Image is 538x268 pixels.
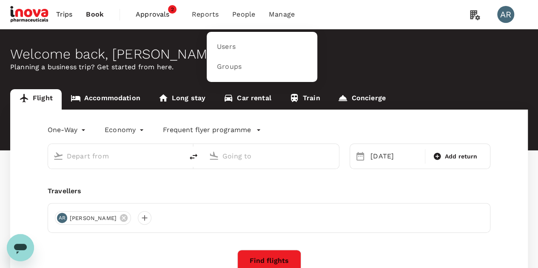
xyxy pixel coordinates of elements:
[10,89,62,110] a: Flight
[177,155,179,157] button: Open
[48,123,88,137] div: One-Way
[48,186,490,196] div: Travellers
[149,89,214,110] a: Long stay
[163,125,261,135] button: Frequent flyer programme
[136,9,178,20] span: Approvals
[222,150,321,163] input: Going to
[168,5,176,14] span: 2
[232,9,255,20] span: People
[333,155,335,157] button: Open
[62,89,149,110] a: Accommodation
[214,89,280,110] a: Car rental
[105,123,146,137] div: Economy
[212,57,312,77] a: Groups
[445,152,478,161] span: Add return
[217,62,242,72] span: Groups
[497,6,514,23] div: AR
[86,9,104,20] span: Book
[280,89,329,110] a: Train
[269,9,295,20] span: Manage
[67,150,165,163] input: Depart from
[10,5,49,24] img: iNova Pharmaceuticals
[217,42,236,52] span: Users
[10,46,528,62] div: Welcome back , [PERSON_NAME] .
[10,62,528,72] p: Planning a business trip? Get started from here.
[183,147,204,167] button: delete
[7,234,34,261] iframe: Button to launch messaging window
[56,9,73,20] span: Trips
[367,148,423,165] div: [DATE]
[212,37,312,57] a: Users
[192,9,219,20] span: Reports
[329,89,394,110] a: Concierge
[57,213,67,223] div: AR
[65,214,122,223] span: [PERSON_NAME]
[55,211,131,225] div: AR[PERSON_NAME]
[163,125,251,135] p: Frequent flyer programme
